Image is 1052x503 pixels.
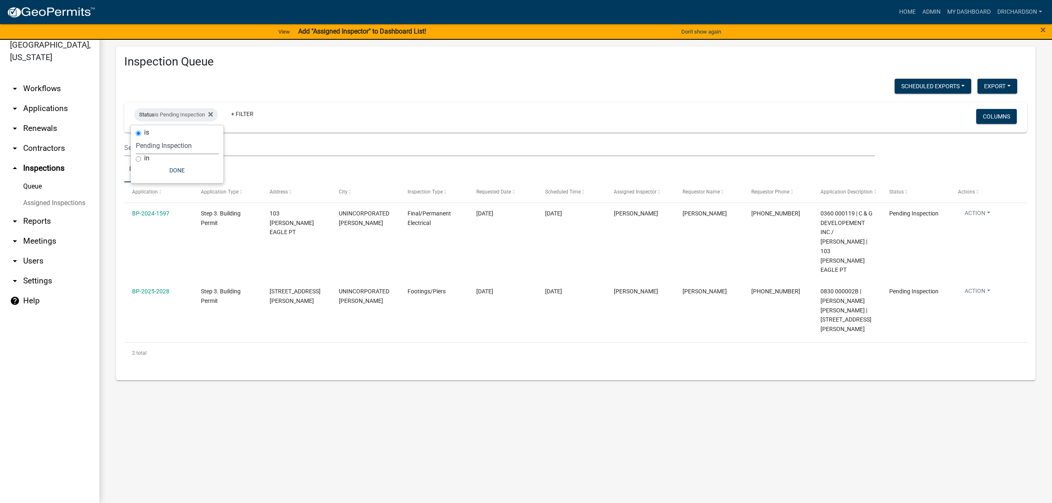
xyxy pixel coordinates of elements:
[751,210,800,217] span: 469-381-2828
[977,79,1017,94] button: Export
[144,155,150,162] label: in
[193,182,262,202] datatable-header-cell: Application Type
[683,189,720,195] span: Requestor Name
[751,288,800,295] span: 404-309-9921
[476,288,493,295] span: 08/14/2025
[820,189,873,195] span: Application Description
[132,210,169,217] a: BP-2024-1597
[889,210,939,217] span: Pending Inspection
[545,209,598,218] div: [DATE]
[10,276,20,286] i: arrow_drop_down
[889,288,939,295] span: Pending Inspection
[132,189,158,195] span: Application
[683,210,727,217] span: Frank Gill
[751,189,789,195] span: Requestor Phone
[10,296,20,306] i: help
[10,256,20,266] i: arrow_drop_down
[339,288,389,304] span: UNINCORPORATED TROUP
[881,182,950,202] datatable-header-cell: Status
[408,210,451,226] span: Final/Permanent Electrical
[545,287,598,296] div: [DATE]
[743,182,812,202] datatable-header-cell: Requestor Phone
[124,139,875,156] input: Search for inspections
[944,4,994,20] a: My Dashboard
[820,288,871,332] span: 0830 000002B | HENSLEY NATALIE MICHELLE | 1463 LIBERTY HILL RD
[896,4,919,20] a: Home
[675,182,743,202] datatable-header-cell: Requestor Name
[275,25,293,39] a: View
[201,288,241,304] span: Step 3. Building Permit
[683,288,727,295] span: William Hensley
[10,104,20,114] i: arrow_drop_down
[270,189,288,195] span: Address
[139,111,154,118] span: Status
[895,79,971,94] button: Scheduled Exports
[678,25,724,39] button: Don't show again
[1040,24,1046,36] span: ×
[10,236,20,246] i: arrow_drop_down
[134,108,218,121] div: is Pending Inspection
[298,27,426,35] strong: Add "Assigned Inspector" to Dashboard List!
[606,182,675,202] datatable-header-cell: Assigned Inspector
[270,288,321,304] span: 1463 LIBERTY HILL RD
[476,210,493,217] span: 08/13/2025
[124,182,193,202] datatable-header-cell: Application
[10,163,20,173] i: arrow_drop_up
[201,189,239,195] span: Application Type
[476,189,511,195] span: Requested Date
[537,182,606,202] datatable-header-cell: Scheduled Time
[994,4,1045,20] a: drichardson
[919,4,944,20] a: Admin
[132,288,169,295] a: BP-2025-2028
[201,210,241,226] span: Step 3. Building Permit
[339,210,389,226] span: UNINCORPORATED TROUP
[614,288,658,295] span: Douglas Richardson
[408,189,443,195] span: Inspection Type
[545,189,581,195] span: Scheduled Time
[124,55,1027,69] h3: Inspection Queue
[262,182,331,202] datatable-header-cell: Address
[339,189,347,195] span: City
[144,129,149,136] label: is
[10,143,20,153] i: arrow_drop_down
[812,182,881,202] datatable-header-cell: Application Description
[820,210,873,273] span: 0360 000119 | C & G DEVELOPEMENT INC / Frank Gill | 103 GLENN EAGLE PT
[224,106,260,121] a: + Filter
[958,189,975,195] span: Actions
[614,189,656,195] span: Assigned Inspector
[10,216,20,226] i: arrow_drop_down
[136,163,219,178] button: Done
[10,123,20,133] i: arrow_drop_down
[10,84,20,94] i: arrow_drop_down
[331,182,399,202] datatable-header-cell: City
[270,210,314,236] span: 103 GLENN EAGLE PT
[124,156,148,183] a: Data
[614,210,658,217] span: Douglas Richardson
[950,182,1019,202] datatable-header-cell: Actions
[124,343,1027,363] div: 2 total
[976,109,1017,124] button: Columns
[468,182,537,202] datatable-header-cell: Requested Date
[400,182,468,202] datatable-header-cell: Inspection Type
[958,287,997,299] button: Action
[1040,25,1046,35] button: Close
[958,209,997,221] button: Action
[408,288,446,295] span: Footings/Piers
[889,189,904,195] span: Status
